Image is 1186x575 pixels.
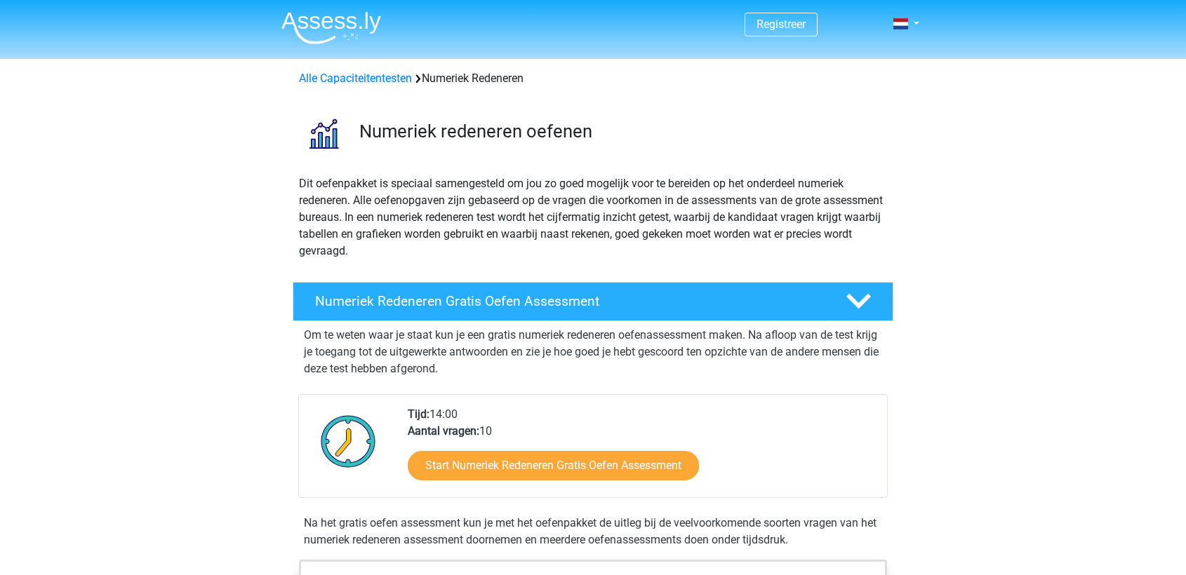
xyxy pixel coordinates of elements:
div: Numeriek Redeneren [293,70,893,87]
a: Start Numeriek Redeneren Gratis Oefen Assessment [408,451,699,480]
p: Om te weten waar je staat kun je een gratis numeriek redeneren oefenassessment maken. Na afloop v... [304,327,882,377]
a: Alle Capaciteitentesten [299,72,412,85]
a: Registreer [757,18,806,31]
b: Tijd: [408,407,429,421]
b: Aantal vragen: [408,424,479,438]
img: numeriek redeneren [293,104,353,163]
h4: Numeriek Redeneren Gratis Oefen Assessment [315,293,823,309]
h3: Numeriek redeneren oefenen [359,121,882,142]
p: Dit oefenpakket is speciaal samengesteld om jou zo goed mogelijk voor te bereiden op het onderdee... [299,175,887,259]
div: Na het gratis oefen assessment kun je met het oefenpakket de uitleg bij de veelvoorkomende soorte... [298,515,888,548]
a: Numeriek Redeneren Gratis Oefen Assessment [287,282,899,321]
div: 14:00 10 [397,406,886,497]
img: Assessly [281,11,381,44]
img: Klok [313,406,384,476]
